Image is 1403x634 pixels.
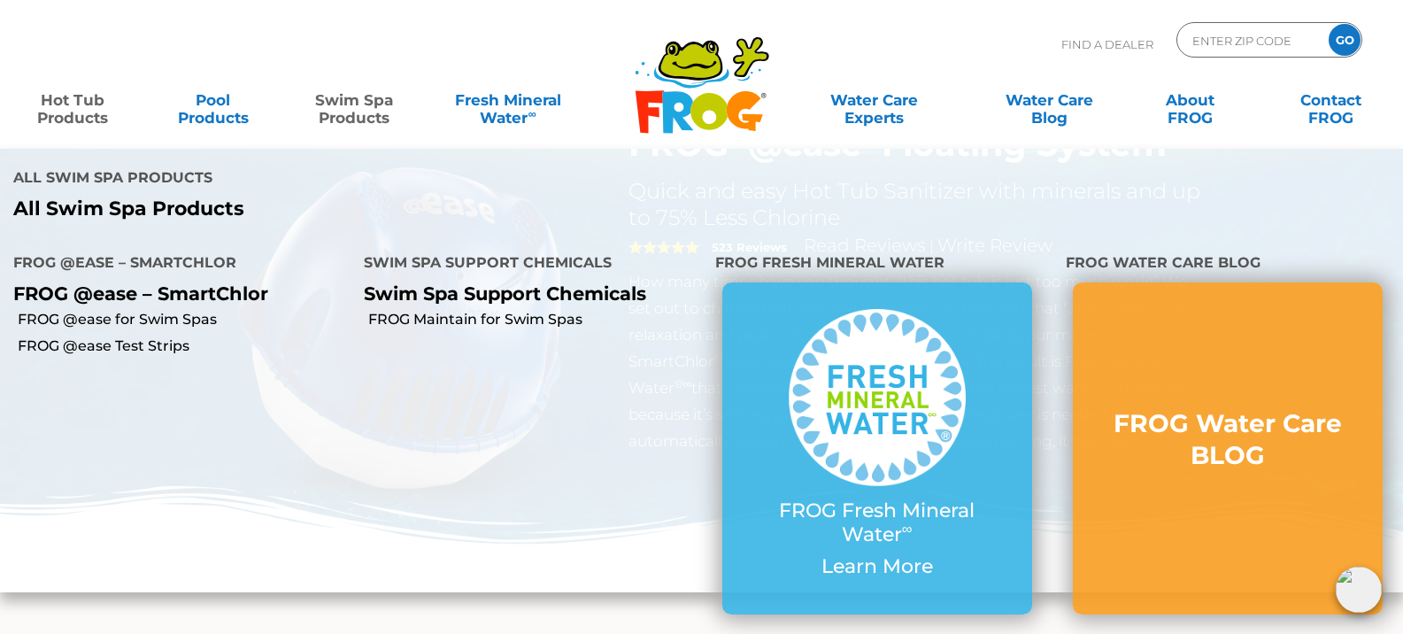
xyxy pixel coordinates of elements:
[1191,27,1310,53] input: Zip Code Form
[18,310,351,329] a: FROG @ease for Swim Spas
[364,247,688,282] h4: Swim Spa Support Chemicals
[440,82,577,118] a: Fresh MineralWater∞
[528,107,536,120] sup: ∞
[1276,82,1385,118] a: ContactFROG
[785,82,963,118] a: Water CareExperts
[368,310,701,329] a: FROG Maintain for Swim Spas
[1329,24,1361,56] input: GO
[1135,82,1245,118] a: AboutFROG
[715,247,1039,282] h4: FROG Fresh Mineral Water
[13,197,689,220] a: All Swim Spa Products
[1061,22,1153,66] p: Find A Dealer
[1108,407,1347,490] a: FROG Water Care BLOG
[13,162,689,197] h4: All Swim Spa Products
[1108,407,1347,472] h3: FROG Water Care BLOG
[364,282,688,305] p: Swim Spa Support Chemicals
[299,82,409,118] a: Swim SpaProducts
[995,82,1105,118] a: Water CareBlog
[158,82,268,118] a: PoolProducts
[758,309,997,587] a: FROG Fresh Mineral Water∞ Learn More
[1066,247,1390,282] h4: FROG Water Care BLOG
[758,499,997,546] p: FROG Fresh Mineral Water
[902,520,913,537] sup: ∞
[1336,567,1382,613] img: openIcon
[18,336,351,356] a: FROG @ease Test Strips
[758,555,997,578] p: Learn More
[13,247,337,282] h4: FROG @ease – SmartChlor
[13,282,337,305] p: FROG @ease – SmartChlor
[18,82,127,118] a: Hot TubProducts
